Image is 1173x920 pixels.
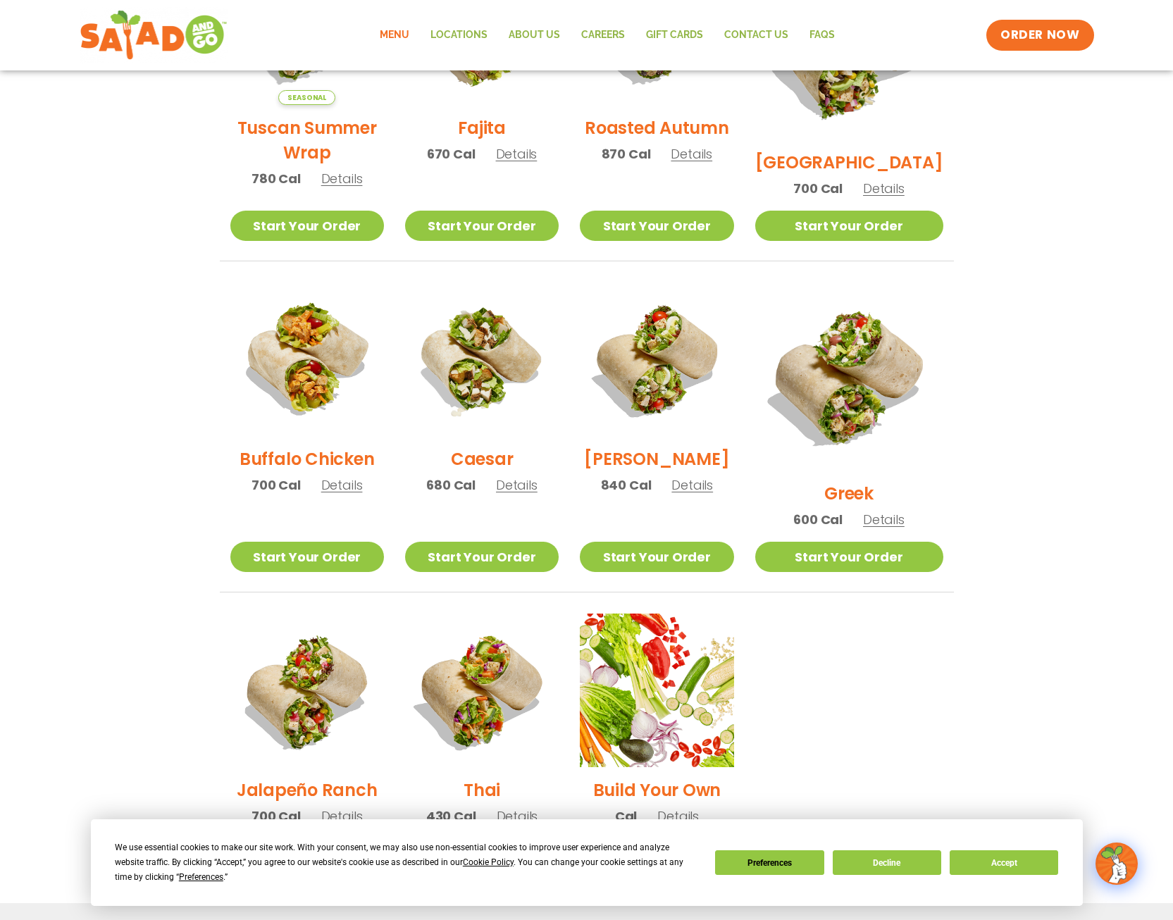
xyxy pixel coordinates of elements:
[179,872,223,882] span: Preferences
[252,475,301,495] span: 700 Cal
[405,282,559,436] img: Product photo for Caesar Wrap
[321,807,363,825] span: Details
[458,116,506,140] h2: Fajita
[91,819,1083,906] div: Cookie Consent Prompt
[863,180,905,197] span: Details
[498,19,571,51] a: About Us
[1000,27,1079,44] span: ORDER NOW
[464,778,500,802] h2: Thai
[463,857,514,867] span: Cookie Policy
[426,475,476,495] span: 680 Cal
[715,850,824,875] button: Preferences
[714,19,799,51] a: Contact Us
[451,447,514,471] h2: Caesar
[420,19,498,51] a: Locations
[405,614,559,767] img: Product photo for Thai Wrap
[115,840,698,885] div: We use essential cookies to make our site work. With your consent, we may also use non-essential ...
[580,211,733,241] a: Start Your Order
[635,19,714,51] a: GIFT CARDS
[369,19,420,51] a: Menu
[863,511,905,528] span: Details
[580,542,733,572] a: Start Your Order
[593,778,721,802] h2: Build Your Own
[497,807,538,825] span: Details
[230,614,384,767] img: Product photo for Jalapeño Ranch Wrap
[824,481,874,506] h2: Greek
[278,90,335,105] span: Seasonal
[755,150,943,175] h2: [GEOGRAPHIC_DATA]
[793,510,843,529] span: 600 Cal
[252,169,301,188] span: 780 Cal
[230,282,384,436] img: Product photo for Buffalo Chicken Wrap
[252,807,301,826] span: 700 Cal
[426,807,476,826] span: 430 Cal
[986,20,1093,51] a: ORDER NOW
[405,211,559,241] a: Start Your Order
[496,145,538,163] span: Details
[755,282,943,471] img: Product photo for Greek Wrap
[755,542,943,572] a: Start Your Order
[427,144,476,163] span: 670 Cal
[80,7,228,63] img: new-SAG-logo-768×292
[580,282,733,436] img: Product photo for Cobb Wrap
[755,211,943,241] a: Start Your Order
[799,19,845,51] a: FAQs
[950,850,1058,875] button: Accept
[230,116,384,165] h2: Tuscan Summer Wrap
[615,807,637,826] span: Cal
[237,778,378,802] h2: Jalapeño Ranch
[321,170,363,187] span: Details
[657,807,699,825] span: Details
[571,19,635,51] a: Careers
[1097,844,1136,883] img: wpChatIcon
[240,447,374,471] h2: Buffalo Chicken
[584,447,729,471] h2: [PERSON_NAME]
[580,614,733,767] img: Product photo for Build Your Own
[671,145,712,163] span: Details
[602,144,651,163] span: 870 Cal
[793,179,843,198] span: 700 Cal
[230,542,384,572] a: Start Your Order
[585,116,729,140] h2: Roasted Autumn
[671,476,713,494] span: Details
[369,19,845,51] nav: Menu
[496,476,538,494] span: Details
[321,476,363,494] span: Details
[405,542,559,572] a: Start Your Order
[230,211,384,241] a: Start Your Order
[601,475,652,495] span: 840 Cal
[833,850,941,875] button: Decline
